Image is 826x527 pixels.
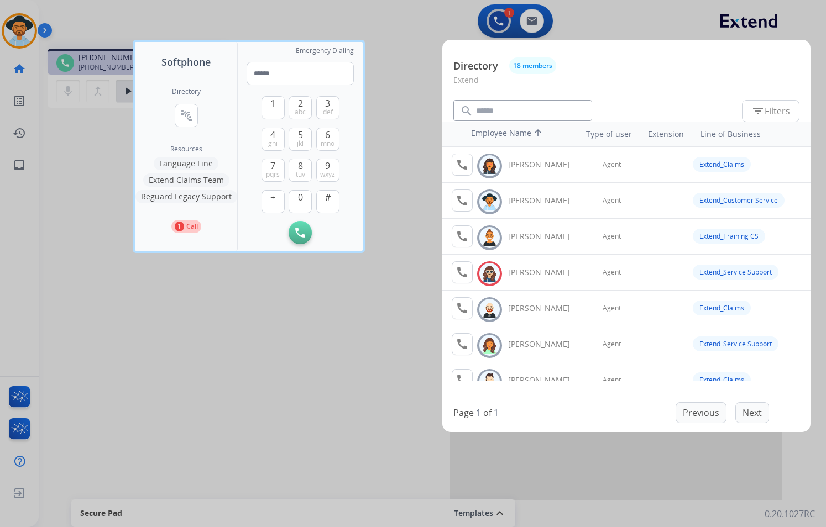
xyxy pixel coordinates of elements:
button: 7pqrs [262,159,285,182]
div: [PERSON_NAME] [508,375,582,386]
span: 4 [270,128,275,141]
button: + [262,190,285,213]
span: + [270,191,275,204]
th: Employee Name [466,122,565,146]
div: Extend_Claims [693,157,751,172]
span: def [323,108,333,117]
button: 0 [289,190,312,213]
span: Agent [603,196,621,205]
div: Extend_Training CS [693,229,765,244]
span: Agent [603,160,621,169]
mat-icon: call [456,230,469,243]
button: 18 members [509,57,556,74]
img: avatar [482,157,498,175]
div: Extend_Claims [693,301,751,315]
div: Extend_Service Support [693,336,778,351]
button: 1Call [171,220,201,233]
span: jkl [297,139,304,148]
span: Agent [603,340,621,349]
button: 4ghi [262,128,285,151]
div: [PERSON_NAME] [508,159,582,170]
span: wxyz [320,170,335,179]
div: [PERSON_NAME] [508,339,582,350]
img: avatar [482,301,498,318]
button: 9wxyz [316,159,339,182]
span: Agent [603,376,621,384]
img: avatar [482,337,498,354]
span: Resources [170,145,202,154]
span: 8 [298,159,303,172]
img: call-button [295,228,305,238]
button: 5jkl [289,128,312,151]
button: Language Line [154,157,218,170]
span: Agent [603,232,621,241]
p: Page [453,406,474,419]
h2: Directory [172,87,201,96]
mat-icon: call [456,302,469,315]
th: Extension [642,123,689,145]
button: Extend Claims Team [143,173,229,187]
th: Type of user [571,123,637,145]
th: Line of Business [695,123,805,145]
mat-icon: filter_list [751,104,765,118]
span: 3 [325,97,330,110]
img: avatar [482,229,498,246]
button: Filters [742,100,799,122]
div: [PERSON_NAME] [508,303,582,314]
mat-icon: call [456,266,469,279]
mat-icon: search [460,104,473,118]
p: of [483,406,492,419]
span: 6 [325,128,330,141]
span: mno [321,139,334,148]
div: [PERSON_NAME] [508,231,582,242]
span: 7 [270,159,275,172]
button: 6mno [316,128,339,151]
mat-icon: call [456,158,469,171]
div: [PERSON_NAME] [508,195,582,206]
img: avatar [482,373,498,390]
span: # [325,191,331,204]
mat-icon: call [456,338,469,351]
span: ghi [268,139,278,148]
img: avatar [482,193,498,210]
span: 0 [298,191,303,204]
div: [PERSON_NAME] [508,267,582,278]
div: Extend_Customer Service [693,193,785,208]
button: 2abc [289,96,312,119]
mat-icon: connect_without_contact [180,109,193,122]
mat-icon: call [456,373,469,387]
span: Filters [751,104,790,118]
span: 5 [298,128,303,141]
mat-icon: call [456,194,469,207]
span: 2 [298,97,303,110]
p: Extend [453,74,799,94]
span: abc [295,108,306,117]
img: avatar [482,265,498,282]
button: # [316,190,339,213]
button: 3def [316,96,339,119]
p: 0.20.1027RC [765,507,815,520]
button: Reguard Legacy Support [135,190,237,203]
div: Extend_Claims [693,372,751,387]
span: Agent [603,304,621,313]
p: Directory [453,59,498,73]
button: 1 [262,96,285,119]
mat-icon: arrow_upward [531,128,545,141]
span: Agent [603,268,621,277]
button: 8tuv [289,159,312,182]
span: Emergency Dialing [296,46,354,55]
span: tuv [296,170,305,179]
div: Extend_Service Support [693,265,778,280]
span: 1 [270,97,275,110]
span: 9 [325,159,330,172]
p: Call [186,222,198,231]
p: 1 [175,222,184,231]
span: Softphone [161,54,211,70]
span: pqrs [266,170,280,179]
